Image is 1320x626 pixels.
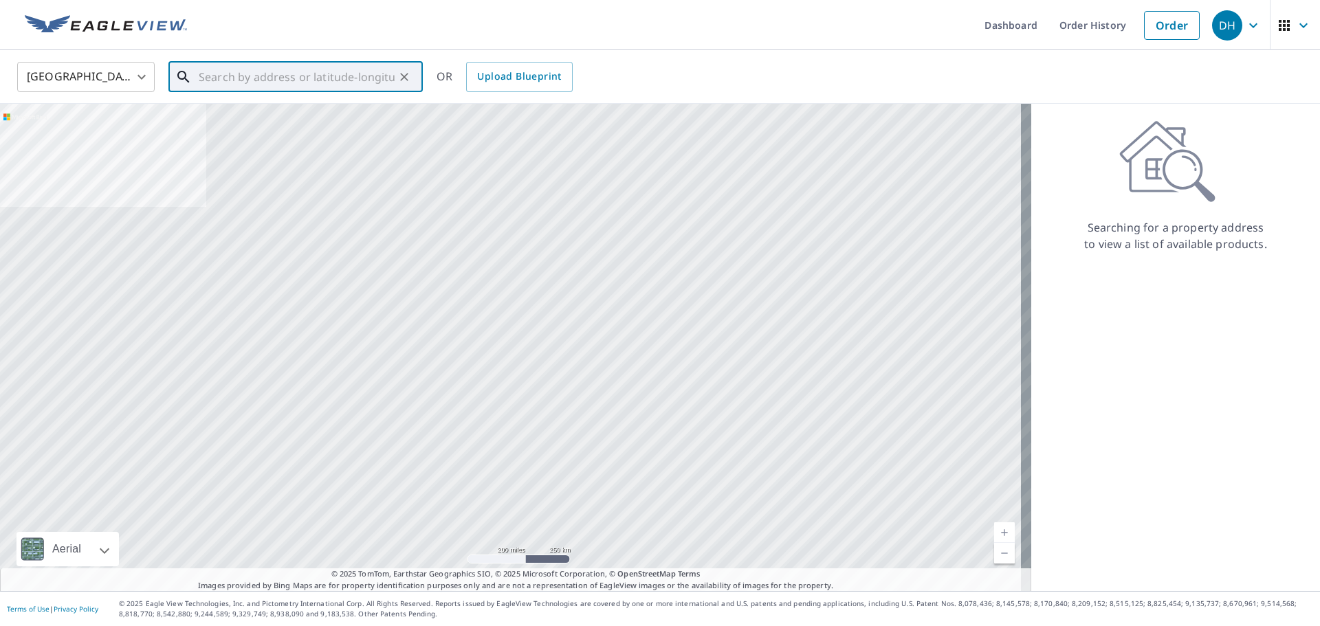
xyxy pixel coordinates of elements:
div: [GEOGRAPHIC_DATA] [17,58,155,96]
input: Search by address or latitude-longitude [199,58,395,96]
a: OpenStreetMap [617,568,675,579]
div: Aerial [48,532,85,566]
button: Clear [395,67,414,87]
a: Current Level 5, Zoom Out [994,543,1015,563]
img: EV Logo [25,15,187,36]
a: Current Level 5, Zoom In [994,522,1015,543]
span: © 2025 TomTom, Earthstar Geographics SIO, © 2025 Microsoft Corporation, © [331,568,701,580]
a: Order [1144,11,1200,40]
p: | [7,605,98,613]
div: Aerial [16,532,119,566]
a: Privacy Policy [54,604,98,614]
a: Terms of Use [7,604,49,614]
a: Terms [678,568,701,579]
a: Upload Blueprint [466,62,572,92]
p: Searching for a property address to view a list of available products. [1083,219,1268,252]
div: OR [437,62,573,92]
div: DH [1212,10,1242,41]
span: Upload Blueprint [477,68,561,85]
p: © 2025 Eagle View Technologies, Inc. and Pictometry International Corp. All Rights Reserved. Repo... [119,599,1313,619]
